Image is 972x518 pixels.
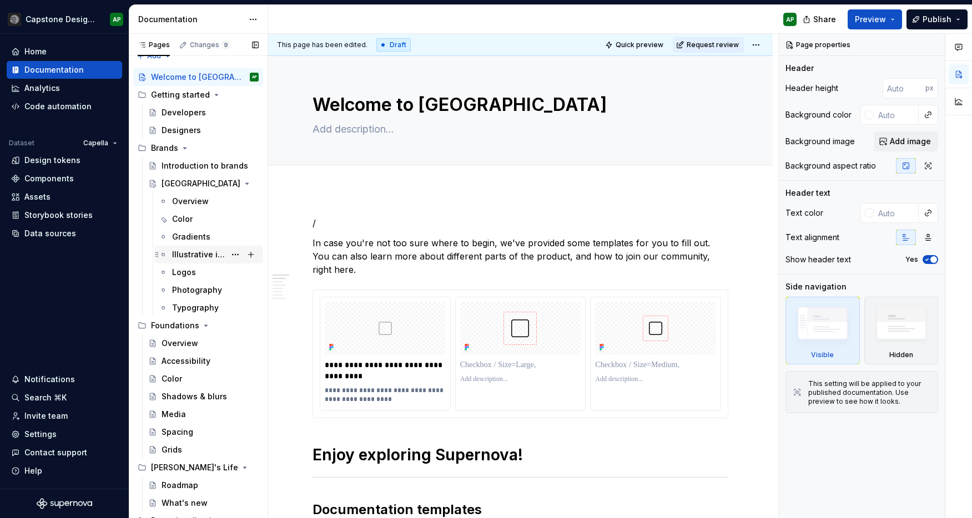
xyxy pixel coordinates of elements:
[133,86,263,104] div: Getting started
[151,143,178,154] div: Brands
[162,160,248,171] div: Introduction to brands
[277,40,367,49] span: This page has been edited.
[154,192,263,210] a: Overview
[144,370,263,388] a: Color
[147,52,161,60] span: Add
[7,370,122,388] button: Notifications
[7,225,122,242] a: Data sources
[144,388,263,405] a: Shadows & blurs
[785,187,830,199] div: Header text
[313,445,728,465] h1: Enjoy exploring Supernova!
[310,92,726,118] textarea: Welcome to [GEOGRAPHIC_DATA]
[797,9,843,29] button: Share
[785,207,823,219] div: Text color
[7,407,122,425] a: Invite team
[24,228,76,239] div: Data sources
[616,40,663,49] span: Quick preview
[26,14,97,25] div: Capstone Design System (archive)
[133,459,263,476] div: [PERSON_NAME]'s Life
[889,351,913,359] div: Hidden
[154,299,263,317] a: Typography
[154,246,263,263] a: Illustrative icons
[7,389,122,407] button: Search ⌘K
[24,83,60,94] div: Analytics
[923,14,951,25] span: Publish
[151,462,238,473] div: [PERSON_NAME]'s Life
[172,285,222,296] div: Photography
[151,72,243,83] div: Welcome to [GEOGRAPHIC_DATA]
[785,160,876,171] div: Background aspect ratio
[162,356,210,367] div: Accessibility
[162,178,240,189] div: [GEOGRAPHIC_DATA]
[162,338,198,349] div: Overview
[313,236,728,276] p: In case you're not too sure where to begin, we've provided some templates for you to fill out. Yo...
[83,139,108,148] span: Capella
[785,63,814,74] div: Header
[24,429,57,440] div: Settings
[24,447,87,458] div: Contact support
[144,157,263,175] a: Introduction to brands
[602,37,668,53] button: Quick preview
[883,78,925,98] input: Auto
[162,444,182,455] div: Grids
[24,191,51,202] div: Assets
[144,121,263,139] a: Designers
[925,84,934,93] p: px
[144,405,263,423] a: Media
[7,43,122,60] a: Home
[144,441,263,459] a: Grids
[144,423,263,441] a: Spacing
[144,494,263,512] a: What's new
[154,228,263,246] a: Gradients
[906,9,968,29] button: Publish
[7,151,122,169] a: Design tokens
[133,139,263,157] div: Brands
[113,15,121,24] div: AP
[785,281,847,292] div: Side navigation
[785,297,860,364] div: Visible
[905,255,918,264] label: Yes
[786,15,794,24] div: AP
[154,281,263,299] a: Photography
[172,302,219,313] div: Typography
[24,46,47,57] div: Home
[24,392,67,403] div: Search ⌘K
[874,105,919,125] input: Auto
[172,249,225,260] div: Illustrative icons
[864,297,939,364] div: Hidden
[376,38,411,52] div: Draft
[874,203,919,223] input: Auto
[144,175,263,192] a: [GEOGRAPHIC_DATA]
[808,379,931,406] div: This setting will be applied to your published documentation. Use preview to see how it looks.
[785,136,855,147] div: Background image
[162,391,227,402] div: Shadows & blurs
[144,352,263,370] a: Accessibility
[162,480,198,491] div: Roadmap
[848,9,902,29] button: Preview
[24,155,80,166] div: Design tokens
[7,206,122,224] a: Storybook stories
[785,83,838,94] div: Header height
[172,196,209,207] div: Overview
[24,465,42,476] div: Help
[8,13,21,26] img: 3ce36157-9fde-47d2-9eb8-fa8ebb961d3d.png
[813,14,836,25] span: Share
[78,135,122,151] button: Capella
[7,170,122,187] a: Components
[138,14,243,25] div: Documentation
[162,409,186,420] div: Media
[221,40,230,49] span: 9
[133,317,263,334] div: Foundations
[37,498,92,509] svg: Supernova Logo
[133,48,175,64] button: Add
[154,263,263,281] a: Logos
[24,210,93,221] div: Storybook stories
[890,136,931,147] span: Add image
[24,410,68,421] div: Invite team
[24,173,74,184] div: Components
[673,37,744,53] button: Request review
[133,68,263,86] a: Welcome to [GEOGRAPHIC_DATA]AP
[7,188,122,206] a: Assets
[190,40,230,49] div: Changes
[154,210,263,228] a: Color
